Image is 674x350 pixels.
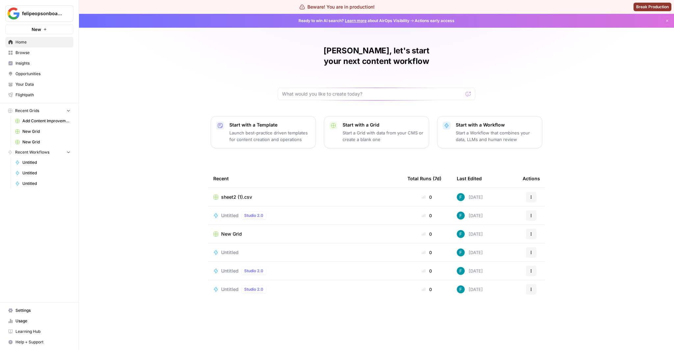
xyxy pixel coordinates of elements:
a: UntitledStudio 2.0 [213,285,397,293]
button: Start with a GridStart a Grid with data from your CMS or create a blank one [324,116,429,148]
p: Launch best-practice driven templates for content creation and operations [229,130,310,143]
a: Untitled [12,178,73,189]
span: New Grid [221,231,242,237]
span: New Grid [22,129,70,134]
div: [DATE] [457,285,483,293]
div: [DATE] [457,267,483,275]
div: [DATE] [457,248,483,256]
button: Recent Workflows [5,147,73,157]
span: Help + Support [15,339,70,345]
div: [DATE] [457,230,483,238]
div: 0 [407,194,446,200]
span: Break Production [636,4,669,10]
a: Add Content Improvements to Page [12,116,73,126]
div: Last Edited [457,169,482,188]
div: 0 [407,249,446,256]
div: Beware! You are in production! [299,4,375,10]
a: Opportunities [5,69,73,79]
div: Recent [213,169,397,188]
button: Recent Grids [5,106,73,116]
button: New [5,24,73,34]
span: Recent Workflows [15,149,49,155]
p: Start with a Workflow [456,122,537,128]
a: Untitled [12,157,73,168]
button: Start with a WorkflowStart a Workflow that combines your data, LLMs and human review [437,116,542,148]
span: Usage [15,318,70,324]
div: 0 [407,268,446,274]
span: Browse [15,50,70,56]
span: Insights [15,60,70,66]
a: Flightpath [5,90,73,100]
span: Untitled [22,170,70,176]
div: 0 [407,212,446,219]
span: Recent Grids [15,108,39,114]
span: New Grid [22,139,70,145]
a: New Grid [213,231,397,237]
div: 0 [407,231,446,237]
span: Studio 2.0 [244,213,263,219]
span: Untitled [221,268,239,274]
a: Learning Hub [5,326,73,337]
a: Browse [5,47,73,58]
a: UntitledStudio 2.0 [213,212,397,219]
img: felipeopsonboarding Logo [8,8,19,19]
a: New Grid [12,137,73,147]
button: Break Production [634,3,671,11]
input: What would you like to create today? [282,91,463,97]
button: Workspace: felipeopsonboarding [5,5,73,22]
p: Start a Workflow that combines your data, LLMs and human review [456,130,537,143]
a: Learn more [345,18,367,23]
span: Learning Hub [15,329,70,335]
a: Insights [5,58,73,69]
p: Start a Grid with data from your CMS or create a blank one [343,130,424,143]
span: Actions early access [415,18,454,24]
img: 3qwd99qm5jrkms79koxglshcff0m [457,193,465,201]
div: [DATE] [457,193,483,201]
span: Untitled [221,286,239,293]
span: Flightpath [15,92,70,98]
span: Untitled [22,181,70,187]
span: Settings [15,307,70,313]
a: Usage [5,316,73,326]
a: Your Data [5,79,73,90]
a: Untitled [12,168,73,178]
p: Start with a Template [229,122,310,128]
span: Studio 2.0 [244,268,263,274]
button: Start with a TemplateLaunch best-practice driven templates for content creation and operations [211,116,316,148]
img: 3qwd99qm5jrkms79koxglshcff0m [457,230,465,238]
span: New [32,26,41,33]
span: felipeopsonboarding [22,10,62,17]
h1: [PERSON_NAME], let's start your next content workflow [278,45,475,67]
a: New Grid [12,126,73,137]
a: Settings [5,305,73,316]
span: Ready to win AI search? about AirOps Visibility [298,18,409,24]
img: 3qwd99qm5jrkms79koxglshcff0m [457,285,465,293]
div: Actions [523,169,540,188]
a: sheet2 (1).csv [213,194,397,200]
a: Home [5,37,73,47]
div: Total Runs (7d) [407,169,441,188]
div: [DATE] [457,212,483,219]
span: sheet2 (1).csv [221,194,252,200]
p: Start with a Grid [343,122,424,128]
span: Home [15,39,70,45]
span: Studio 2.0 [244,286,263,292]
img: 3qwd99qm5jrkms79koxglshcff0m [457,212,465,219]
img: 3qwd99qm5jrkms79koxglshcff0m [457,267,465,275]
button: Help + Support [5,337,73,347]
img: 3qwd99qm5jrkms79koxglshcff0m [457,248,465,256]
span: Add Content Improvements to Page [22,118,70,124]
div: 0 [407,286,446,293]
span: Untitled [221,249,239,256]
span: Untitled [221,212,239,219]
a: UntitledStudio 2.0 [213,267,397,275]
span: Your Data [15,81,70,87]
a: Untitled [213,249,397,256]
span: Untitled [22,160,70,165]
span: Opportunities [15,71,70,77]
